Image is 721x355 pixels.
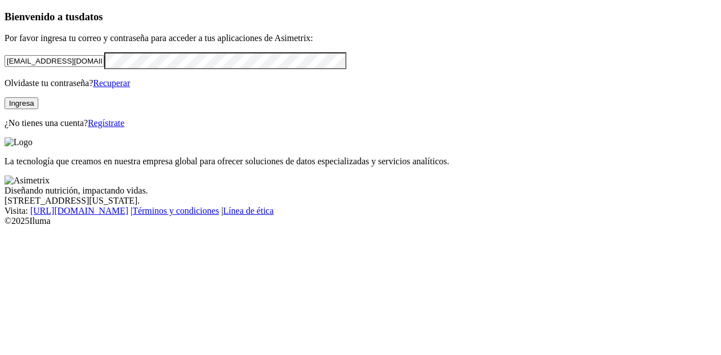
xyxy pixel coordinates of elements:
[88,118,124,128] a: Regístrate
[5,186,716,196] div: Diseñando nutrición, impactando vidas.
[5,11,716,23] h3: Bienvenido a tus
[5,55,104,67] input: Tu correo
[223,206,274,215] a: Línea de ética
[30,206,128,215] a: [URL][DOMAIN_NAME]
[132,206,219,215] a: Términos y condiciones
[5,196,716,206] div: [STREET_ADDRESS][US_STATE].
[5,216,716,226] div: © 2025 Iluma
[93,78,130,88] a: Recuperar
[5,176,50,186] img: Asimetrix
[5,156,716,167] p: La tecnología que creamos en nuestra empresa global para ofrecer soluciones de datos especializad...
[79,11,103,23] span: datos
[5,206,716,216] div: Visita : | |
[5,137,33,147] img: Logo
[5,118,716,128] p: ¿No tienes una cuenta?
[5,33,716,43] p: Por favor ingresa tu correo y contraseña para acceder a tus aplicaciones de Asimetrix:
[5,78,716,88] p: Olvidaste tu contraseña?
[5,97,38,109] button: Ingresa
